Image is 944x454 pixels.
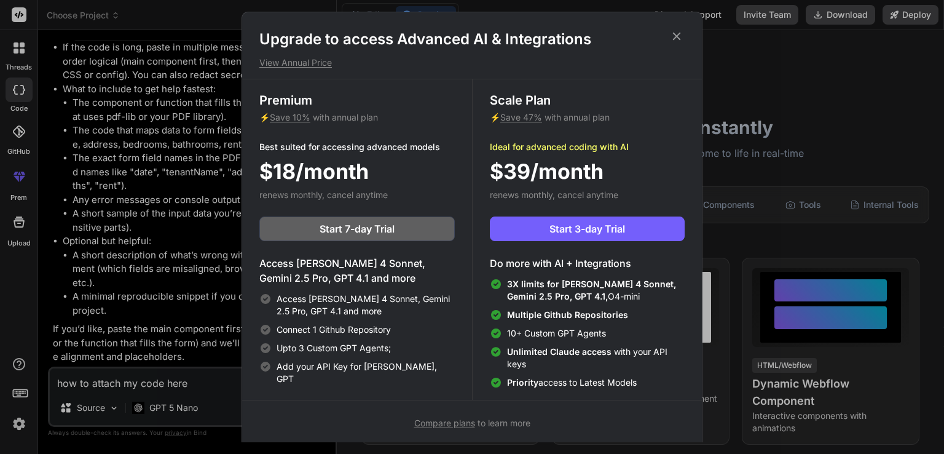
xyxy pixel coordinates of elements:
h3: Premium [259,92,455,109]
span: Start 3-day Trial [549,221,625,236]
h1: Upgrade to access Advanced AI & Integrations [259,30,685,49]
span: to learn more [414,418,530,428]
h3: Scale Plan [490,92,685,109]
span: O4-mini [507,278,685,303]
span: Access [PERSON_NAME] 4 Sonnet, Gemini 2.5 Pro, GPT 4.1 and more [277,293,455,317]
p: ⚡ with annual plan [490,111,685,124]
p: View Annual Price [259,57,685,69]
span: Unlimited Claude access [507,346,614,357]
span: Add your API Key for [PERSON_NAME], GPT [277,360,455,385]
span: Save 47% [500,112,542,122]
span: Connect 1 Github Repository [277,324,391,336]
span: Compare plans [414,418,475,428]
span: Priority [507,377,538,388]
span: access to Latest Models [507,376,637,389]
span: Start 7-day Trial [320,221,395,236]
span: 3X limits for [PERSON_NAME] 4 Sonnet, Gemini 2.5 Pro, GPT 4.1, [507,279,676,301]
span: with your API keys [507,346,685,370]
span: renews monthly, cancel anytime [490,189,618,200]
h4: Access [PERSON_NAME] 4 Sonnet, Gemini 2.5 Pro, GPT 4.1 and more [259,256,455,285]
button: Start 7-day Trial [259,217,455,241]
h4: Do more with AI + Integrations [490,256,685,271]
span: 10+ Custom GPT Agents [507,327,606,340]
span: renews monthly, cancel anytime [259,189,388,200]
button: Start 3-day Trial [490,217,685,241]
span: Multiple Github Repositories [507,309,628,320]
span: $39/month [490,156,604,187]
p: ⚡ with annual plan [259,111,455,124]
span: Upto 3 Custom GPT Agents; [277,342,391,354]
span: Save 10% [270,112,310,122]
span: $18/month [259,156,369,187]
p: Ideal for advanced coding with AI [490,141,685,153]
p: Best suited for accessing advanced models [259,141,455,153]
